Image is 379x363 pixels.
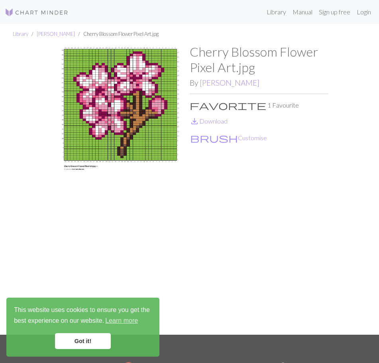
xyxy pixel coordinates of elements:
button: CustomiseCustomise [190,133,267,143]
a: [PERSON_NAME] [200,78,259,87]
p: 1 Favourite [190,100,328,110]
a: [PERSON_NAME] [37,31,75,37]
img: Cherry Blossom Flower Pixel Art.jpg [51,44,190,335]
i: Download [190,116,199,126]
a: dismiss cookie message [55,333,111,349]
div: cookieconsent [6,298,159,357]
a: Library [263,4,289,20]
a: learn more about cookies [104,315,139,327]
a: Library [13,31,28,37]
i: Customise [190,133,238,143]
a: Manual [289,4,316,20]
a: Sign up free [316,4,353,20]
span: This website uses cookies to ensure you get the best experience on our website. [14,305,152,327]
span: favorite [190,100,266,111]
i: Favourite [190,100,266,110]
span: brush [190,132,238,143]
li: Cherry Blossom Flower Pixel Art.jpg [75,30,159,38]
a: DownloadDownload [190,117,228,125]
span: save_alt [190,116,199,127]
a: Login [353,4,374,20]
img: Logo [5,8,69,17]
h1: Cherry Blossom Flower Pixel Art.jpg [190,44,328,75]
h2: By [190,78,328,87]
